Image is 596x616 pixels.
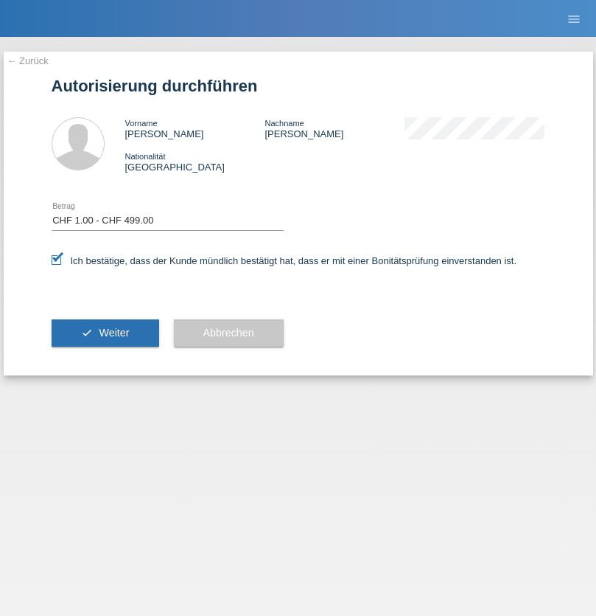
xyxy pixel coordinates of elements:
[125,119,158,128] span: Vorname
[52,255,517,266] label: Ich bestätige, dass der Kunde mündlich bestätigt hat, dass er mit einer Bonitätsprüfung einversta...
[125,152,166,161] span: Nationalität
[264,117,404,139] div: [PERSON_NAME]
[99,327,129,339] span: Weiter
[264,119,304,128] span: Nachname
[559,14,589,23] a: menu
[567,12,581,27] i: menu
[52,77,545,95] h1: Autorisierung durchführen
[52,319,159,347] button: check Weiter
[174,319,284,347] button: Abbrechen
[125,117,265,139] div: [PERSON_NAME]
[203,327,254,339] span: Abbrechen
[125,150,265,173] div: [GEOGRAPHIC_DATA]
[81,327,93,339] i: check
[7,55,49,66] a: ← Zurück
